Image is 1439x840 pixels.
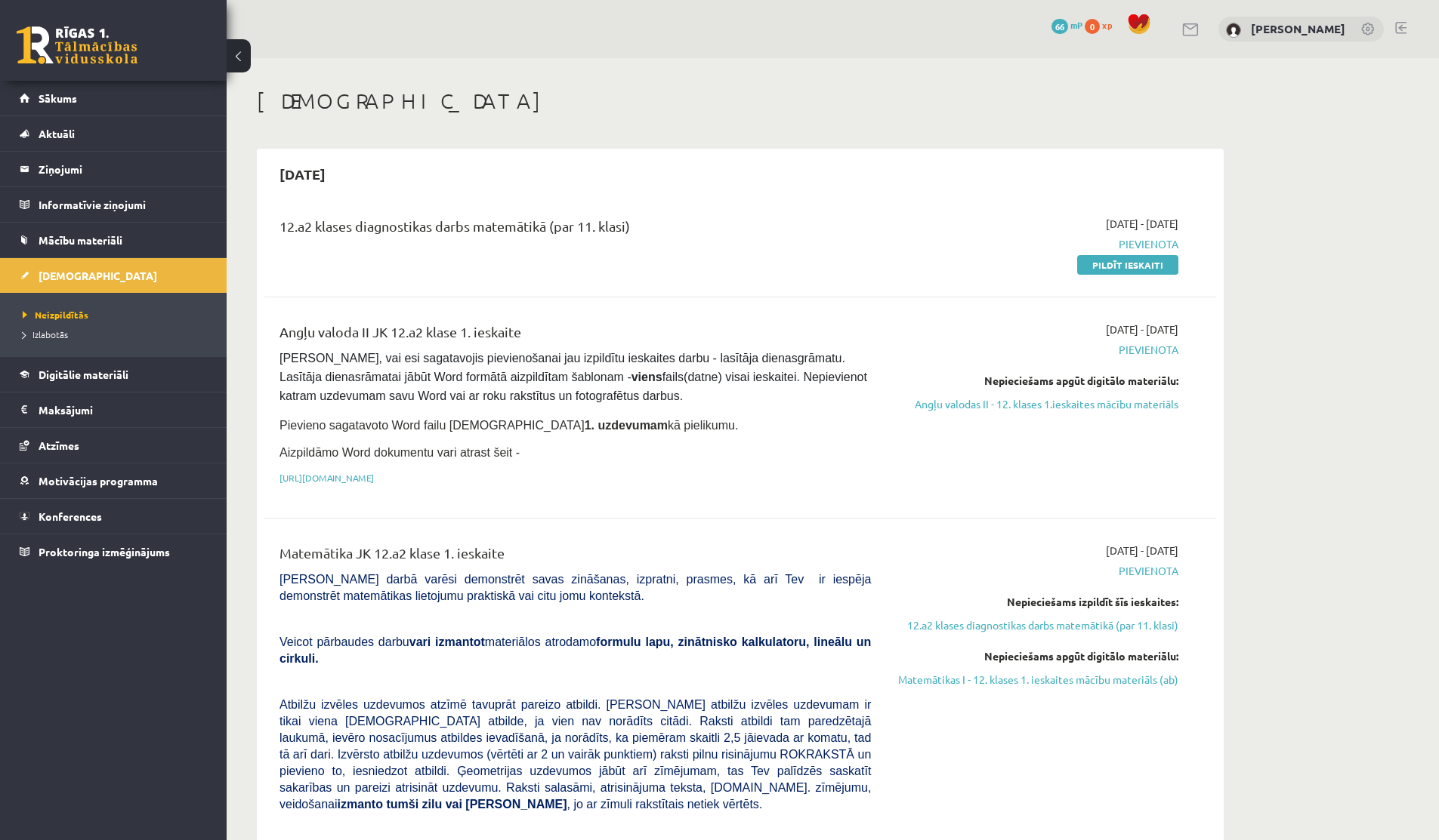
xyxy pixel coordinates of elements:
[23,309,88,321] span: Neizpildītās
[1077,255,1178,275] a: Pildīt ieskaiti
[20,258,208,293] a: [DEMOGRAPHIC_DATA]
[631,371,662,383] strong: viens
[279,419,738,432] span: Pievieno sagatavoto Word failu [DEMOGRAPHIC_DATA] kā pielikumu.
[894,563,1178,579] span: Pievienota
[279,573,871,602] span: [PERSON_NAME] darbā varēsi demonstrēt savas zināšanas, izpratni, prasmes, kā arī Tev ir iespēja d...
[279,635,871,665] b: formulu lapu, zinātnisko kalkulatoru, lineālu un cirkuli.
[1085,19,1100,34] span: 0
[39,392,208,427] legend: Maksājumi
[1106,543,1178,558] span: [DATE] - [DATE]
[39,438,79,452] span: Atzīmes
[39,152,208,186] legend: Ziņojumi
[1226,23,1241,38] img: Rebeka Trofimova
[17,26,137,64] a: Rīgas 1. Tālmācības vidusskola
[894,594,1178,610] div: Nepieciešams izpildīt šīs ieskaites:
[20,357,208,392] a: Digitālie materiāli
[409,635,485,648] b: vari izmantot
[894,648,1178,664] div: Nepieciešams apgūt digitālo materiālu:
[279,698,871,811] span: Atbilžu izvēles uzdevumos atzīmē tavuprāt pareizo atbildi. [PERSON_NAME] atbilžu izvēles uzdevuma...
[23,328,68,340] span: Izlabotās
[1102,19,1112,31] span: xp
[39,187,208,222] legend: Informatīvie ziņojumi
[279,472,374,484] a: [URL][DOMAIN_NAME]
[257,88,1224,114] h1: [DEMOGRAPHIC_DATA]
[39,368,128,381] span: Digitālie materiāli
[20,81,208,115] a: Sākums
[894,236,1178,252] span: Pievienota
[279,635,871,665] span: Veicot pārbaudes darbu materiālos atrodamo
[20,499,208,534] a: Konferences
[279,352,870,402] span: [PERSON_NAME], vai esi sagatavojis pievienošanai jau izpildītu ieskaites darbu - lasītāja dienasg...
[20,152,208,186] a: Ziņojumi
[39,474,158,488] span: Motivācijas programma
[1051,19,1082,31] a: 66 mP
[20,187,208,222] a: Informatīvie ziņojumi
[279,543,871,571] div: Matemātika JK 12.a2 klase 1. ieskaite
[20,392,208,427] a: Maksājumi
[279,322,871,349] div: Angļu valoda II JK 12.a2 klase 1. ieskaite
[1106,322,1178,337] span: [DATE] - [DATE]
[585,419,668,432] strong: 1. uzdevumam
[1070,19,1082,31] span: mP
[20,223,208,257] a: Mācību materiāli
[20,463,208,498] a: Motivācijas programma
[386,798,567,811] b: tumši zilu vai [PERSON_NAME]
[39,509,102,523] span: Konferences
[1051,19,1068,34] span: 66
[1106,216,1178,232] span: [DATE] - [DATE]
[39,233,122,247] span: Mācību materiāli
[1085,19,1119,31] a: 0 xp
[279,216,871,244] div: 12.a2 klases diagnostikas darbs matemātikā (par 11. klasi)
[894,342,1178,358] span: Pievienota
[23,308,212,322] a: Neizpildītās
[23,328,212,341] a: Izlabotās
[39,127,75,140] span: Aktuāli
[279,446,520,459] span: Aizpildāmo Word dokumentu vari atrast šeit -
[20,534,208,569] a: Proktoringa izmēģinājums
[894,373,1178,389] div: Nepieciešams apgūt digitālo materiālu:
[894,672,1178,688] a: Matemātikas I - 12. klases 1. ieskaites mācību materiāls (ab)
[894,396,1178,412] a: Angļu valodas II - 12. klases 1.ieskaites mācību materiāls
[1251,21,1345,36] a: [PERSON_NAME]
[39,269,157,282] span: [DEMOGRAPHIC_DATA]
[20,428,208,463] a: Atzīmes
[264,156,341,192] h2: [DATE]
[894,617,1178,633] a: 12.a2 klases diagnostikas darbs matemātikā (par 11. klasi)
[338,798,383,811] b: izmanto
[20,116,208,151] a: Aktuāli
[39,91,77,105] span: Sākums
[39,545,170,558] span: Proktoringa izmēģinājums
